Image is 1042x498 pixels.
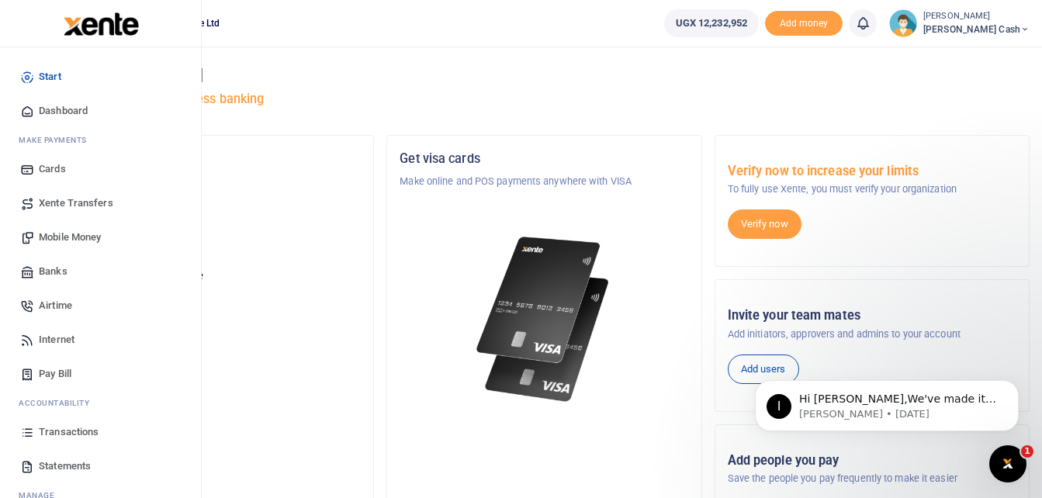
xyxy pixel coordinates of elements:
li: Wallet ballance [658,9,765,37]
img: profile-user [889,9,917,37]
span: Pay Bill [39,366,71,382]
h5: UGX 12,232,952 [72,288,361,303]
img: xente-_physical_cards.png [472,227,616,412]
iframe: Intercom live chat [989,445,1026,482]
h5: Get visa cards [400,151,688,167]
a: UGX 12,232,952 [664,9,759,37]
span: ake Payments [26,134,87,146]
a: profile-user [PERSON_NAME] [PERSON_NAME] Cash [889,9,1030,37]
a: Add money [765,16,843,28]
span: 1 [1021,445,1033,458]
p: Namirembe Guest House Ltd [72,174,361,189]
h5: Welcome to better business banking [59,92,1030,107]
a: Statements [12,449,189,483]
span: Cards [39,161,66,177]
small: [PERSON_NAME] [923,10,1030,23]
span: Banks [39,264,68,279]
p: To fully use Xente, you must verify your organization [728,182,1016,197]
li: M [12,128,189,152]
a: Start [12,60,189,94]
h5: Account [72,211,361,227]
span: Start [39,69,61,85]
a: Pay Bill [12,357,189,391]
p: Save the people you pay frequently to make it easier [728,471,1016,486]
h5: Invite your team mates [728,308,1016,323]
span: Internet [39,332,74,348]
span: UGX 12,232,952 [676,16,747,31]
span: Xente Transfers [39,195,113,211]
a: Airtime [12,289,189,323]
a: Dashboard [12,94,189,128]
span: Statements [39,458,91,474]
p: Make online and POS payments anywhere with VISA [400,174,688,189]
p: Add initiators, approvers and admins to your account [728,327,1016,342]
a: Mobile Money [12,220,189,254]
span: Mobile Money [39,230,101,245]
a: Banks [12,254,189,289]
img: logo-large [64,12,139,36]
h5: Organization [72,151,361,167]
a: Verify now [728,209,801,239]
a: Cards [12,152,189,186]
li: Ac [12,391,189,415]
li: Toup your wallet [765,11,843,36]
h5: Verify now to increase your limits [728,164,1016,179]
a: Xente Transfers [12,186,189,220]
a: Internet [12,323,189,357]
h5: Add people you pay [728,453,1016,469]
span: Transactions [39,424,99,440]
iframe: Intercom notifications message [732,348,1042,456]
p: [PERSON_NAME] Cash [72,234,361,250]
span: Add money [765,11,843,36]
p: Your current account balance [72,268,361,284]
span: Airtime [39,298,72,313]
span: Dashboard [39,103,88,119]
span: [PERSON_NAME] Cash [923,22,1030,36]
a: Add users [728,354,799,384]
a: Transactions [12,415,189,449]
span: countability [30,397,89,409]
h4: Hello [PERSON_NAME] [59,67,1030,84]
a: logo-small logo-large logo-large [62,17,139,29]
